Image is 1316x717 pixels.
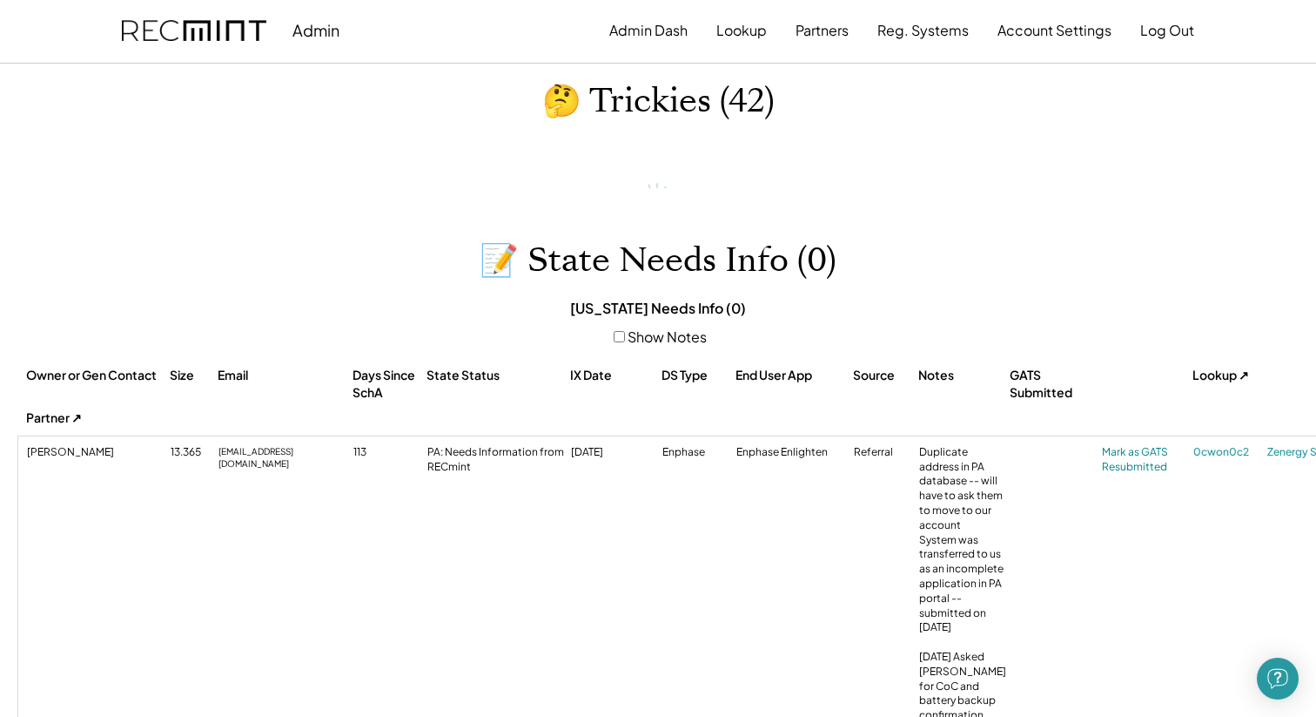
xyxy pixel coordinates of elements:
button: Lookup [716,13,767,48]
div: 13.365 [171,445,214,460]
div: Referral [854,445,915,460]
div: Mark as GATS Resubmitted [1102,445,1189,475]
div: Source [853,367,914,384]
div: End User App [735,367,849,384]
div: Days Since SchA [352,367,422,401]
div: PA: Needs Information from RECmint [427,445,567,475]
div: Partner ↗ [26,409,139,427]
h1: 📝 State Needs Info (0) [480,240,836,281]
div: IX Date [570,367,657,384]
div: [DATE] [571,445,658,460]
label: Show Notes [628,328,707,346]
div: Lookup ↗ [1192,367,1262,384]
div: [PERSON_NAME] [27,445,166,460]
div: GATS Submitted [1010,367,1097,401]
div: [EMAIL_ADDRESS][DOMAIN_NAME] [218,445,349,470]
div: 113 [353,445,423,460]
img: recmint-logotype%403x.png [122,20,266,42]
div: Enphase Enlighten [736,445,849,460]
div: DS Type [661,367,731,384]
div: [US_STATE] Needs Info (0) [570,299,746,318]
div: Size [170,367,213,384]
button: Log Out [1140,13,1194,48]
button: Account Settings [997,13,1111,48]
div: Admin [292,20,339,40]
div: Owner or Gen Contact [26,367,165,384]
a: 0cwon0c2 [1193,445,1263,460]
div: Notes [918,367,1005,384]
div: Open Intercom Messenger [1257,658,1299,700]
button: Partners [796,13,849,48]
h1: 🤔 Trickies (42) [542,81,775,122]
div: Email [218,367,348,384]
div: State Status [426,367,566,384]
button: Reg. Systems [877,13,969,48]
button: Admin Dash [609,13,688,48]
div: Enphase [662,445,732,460]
